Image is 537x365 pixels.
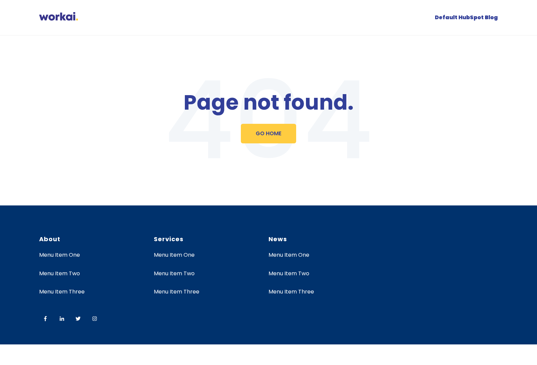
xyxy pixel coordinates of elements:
[39,235,140,243] h4: About
[431,8,498,27] nav: Main menu
[32,89,505,116] h1: Page not found.
[268,270,309,277] a: Menu Item Two
[39,243,140,312] div: Navigation Menu
[154,251,195,259] a: Menu Item One
[268,243,369,312] div: Navigation Menu
[268,288,314,296] a: Menu Item Three
[435,13,498,21] a: Default HubSpot Blog
[39,270,80,277] a: Menu Item Two
[268,235,369,243] h4: News
[241,124,296,143] a: Go Home
[39,12,78,21] img: workai-logo-1
[154,270,195,277] a: Menu Item Two
[154,288,199,296] a: Menu Item Three
[268,251,309,259] a: Menu Item One
[154,243,255,312] div: Navigation Menu
[39,251,80,259] a: Menu Item One
[39,288,85,296] a: Menu Item Three
[154,235,255,243] h4: Services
